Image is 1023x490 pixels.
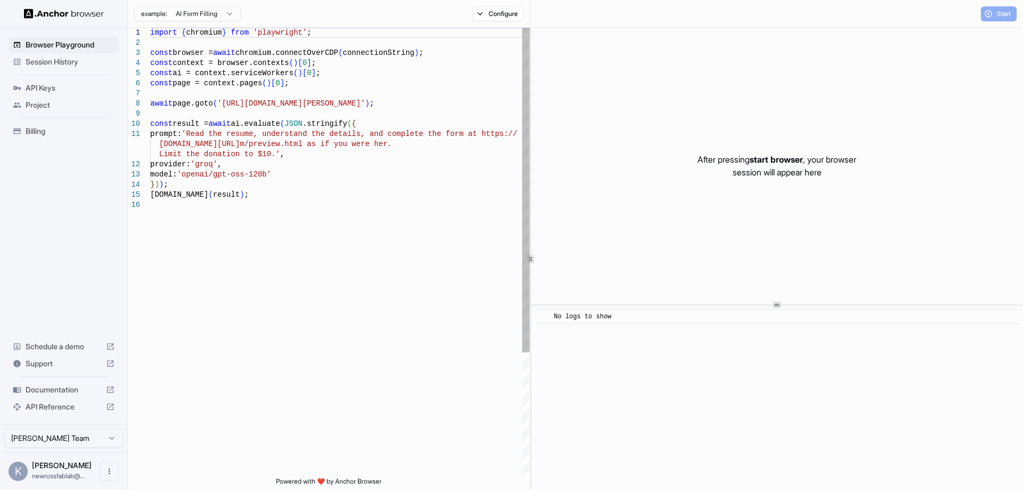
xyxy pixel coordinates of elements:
span: , [217,160,222,168]
span: ( [289,59,293,67]
span: ; [164,180,168,189]
span: ​ [541,311,546,322]
img: Anchor Logo [24,9,104,19]
span: [ [271,79,275,87]
span: page.goto [173,99,213,108]
div: 9 [128,109,140,119]
span: } [222,28,226,37]
div: 2 [128,38,140,48]
p: After pressing , your browser session will appear here [697,153,856,179]
span: model: [150,170,177,179]
div: 6 [128,78,140,89]
div: 15 [128,190,140,200]
span: Documentation [26,384,102,395]
div: Schedule a demo [9,338,119,355]
span: const [150,69,173,77]
span: ] [307,59,311,67]
span: '[URL][DOMAIN_NAME][PERSON_NAME]' [217,99,365,108]
span: from [231,28,249,37]
span: result = [173,119,208,128]
button: Configure [472,6,524,21]
span: ) [415,49,419,57]
span: 0 [275,79,280,87]
span: [ [303,69,307,77]
div: K [9,462,28,481]
span: ( [338,49,343,57]
div: Billing [9,123,119,140]
span: 'openai/gpt-oss-120b' [177,170,271,179]
div: 13 [128,170,140,180]
span: 'playwright' [253,28,307,37]
div: Support [9,355,119,372]
span: start browser [750,154,803,165]
span: ai.evaluate [231,119,280,128]
span: ) [294,59,298,67]
div: 14 [128,180,140,190]
span: browser = [173,49,213,57]
span: API Keys [26,83,115,93]
div: 7 [128,89,140,99]
span: Schedule a demo [26,341,102,352]
span: { [352,119,356,128]
span: ; [316,69,320,77]
span: Billing [26,126,115,136]
div: API Reference [9,398,119,415]
span: JSON [285,119,303,128]
span: ; [311,59,315,67]
span: await [208,119,231,128]
div: Project [9,97,119,114]
span: [ [298,59,302,67]
span: No logs to show [554,313,612,320]
span: ) [365,99,369,108]
span: 0 [303,59,307,67]
div: Browser Playground [9,36,119,53]
span: ; [285,79,289,87]
span: Session History [26,57,115,67]
div: 12 [128,159,140,170]
span: ( [347,119,352,128]
span: newrossfablab@gmail.com [32,472,85,480]
span: 'groq' [191,160,217,168]
div: 8 [128,99,140,109]
span: ) [240,190,244,199]
span: { [182,28,186,37]
span: page = context.pages [173,79,262,87]
span: ( [213,99,217,108]
span: await [150,99,173,108]
span: [DOMAIN_NAME] [150,190,208,199]
span: connectionString [343,49,414,57]
span: await [213,49,236,57]
span: lete the form at https:// [405,130,517,138]
span: ) [155,180,159,189]
span: const [150,119,173,128]
span: Powered with ❤️ by Anchor Browser [276,477,381,490]
div: 1 [128,28,140,38]
span: Project [26,100,115,110]
span: API Reference [26,401,102,412]
span: ( [208,190,213,199]
span: [DOMAIN_NAME][URL] [159,140,240,148]
span: m/preview.html as if you were her. [240,140,392,148]
span: ) [159,180,164,189]
span: } [150,180,155,189]
span: import [150,28,177,37]
div: 3 [128,48,140,58]
div: Documentation [9,381,119,398]
span: ) [298,69,302,77]
span: 'Read the resume, understand the details, and comp [182,130,405,138]
span: const [150,49,173,57]
span: example: [141,10,167,18]
div: API Keys [9,79,119,97]
span: ; [307,28,311,37]
span: prompt: [150,130,182,138]
span: result [213,190,240,199]
span: context = browser.contexts [173,59,289,67]
div: 11 [128,129,140,139]
span: ( [280,119,285,128]
span: ( [294,69,298,77]
div: 4 [128,58,140,68]
div: Session History [9,53,119,70]
span: 0 [307,69,311,77]
span: const [150,79,173,87]
span: , [280,150,285,158]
